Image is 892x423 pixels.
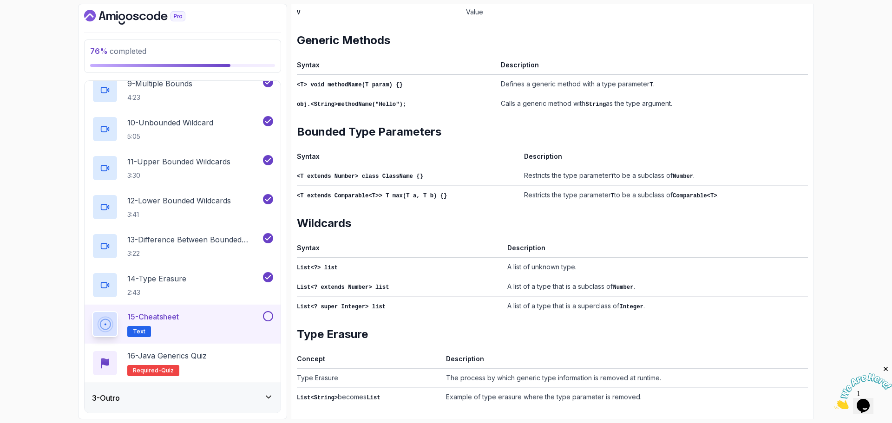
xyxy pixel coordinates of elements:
p: 9 - Multiple Bounds [127,78,192,89]
th: Syntax [297,59,497,75]
p: 2:43 [127,288,186,297]
p: 5:05 [127,132,213,141]
th: Syntax [297,242,504,258]
span: 76 % [90,46,108,56]
code: T [611,173,614,180]
code: List<? extends Number> list [297,284,389,291]
code: List [367,395,380,401]
code: Comparable<T> [673,193,717,199]
p: 12 - Lower Bounded Wildcards [127,195,231,206]
p: 3:41 [127,210,231,219]
p: 10 - Unbounded Wildcard [127,117,213,128]
td: A list of unknown type. [504,257,808,277]
h2: Type Erasure [297,327,808,342]
h2: Generic Methods [297,33,808,48]
span: completed [90,46,146,56]
th: Concept [297,353,442,369]
button: 16-Java Generics QuizRequired-quiz [92,350,273,376]
code: T [649,82,653,88]
button: 9-Multiple Bounds4:23 [92,77,273,103]
code: List<? super Integer> list [297,304,386,310]
td: Defines a generic method with a type parameter . [497,74,808,94]
p: 11 - Upper Bounded Wildcards [127,156,230,167]
code: Number [673,173,693,180]
span: quiz [161,367,174,374]
button: 14-Type Erasure2:43 [92,272,273,298]
code: List<String> [297,395,338,401]
code: T [611,193,614,199]
code: Number [613,284,633,291]
code: <T extends Comparable<T>> T max(T a, T b) {} [297,193,447,199]
a: Dashboard [84,10,207,25]
p: 16 - Java Generics Quiz [127,350,207,361]
td: Type Erasure [297,368,442,387]
button: 15-CheatsheetText [92,311,273,337]
code: Integer [619,304,643,310]
button: 13-Difference Between Bounded Type Parameters And Wildcards3:22 [92,233,273,259]
td: The process by which generic type information is removed at runtime. [442,368,808,387]
td: Restricts the type parameter to be a subclass of . [520,166,808,185]
td: Example of type erasure where the type parameter is removed. [442,387,808,407]
td: Value [462,2,808,22]
td: becomes [297,387,442,407]
th: Description [442,353,808,369]
button: 12-Lower Bounded Wildcards3:41 [92,194,273,220]
td: A list of a type that is a subclass of . [504,277,808,296]
code: List<?> list [297,265,338,271]
code: <T extends Number> class ClassName {} [297,173,423,180]
td: Restricts the type parameter to be a subclass of . [520,185,808,205]
h3: 3 - Outro [92,392,120,403]
code: V [297,10,300,16]
th: Description [504,242,808,258]
p: 3:22 [127,249,261,258]
td: A list of a type that is a superclass of . [504,296,808,316]
span: Text [133,328,145,335]
button: 3-Outro [85,383,281,413]
button: 11-Upper Bounded Wildcards3:30 [92,155,273,181]
iframe: chat widget [834,365,892,409]
button: 10-Unbounded Wildcard5:05 [92,116,273,142]
code: <T> void methodName(T param) {} [297,82,403,88]
span: 1 [4,4,7,12]
p: 3:30 [127,171,230,180]
code: String [585,101,606,108]
p: 14 - Type Erasure [127,273,186,284]
p: 15 - Cheatsheet [127,311,179,322]
h2: Bounded Type Parameters [297,124,808,139]
th: Syntax [297,150,520,166]
td: Calls a generic method with as the type argument. [497,94,808,113]
code: obj.<String>methodName("Hello"); [297,101,406,108]
span: Required- [133,367,161,374]
p: 13 - Difference Between Bounded Type Parameters And Wildcards [127,234,261,245]
p: 4:23 [127,93,192,102]
h2: Wildcards [297,216,808,231]
th: Description [497,59,808,75]
th: Description [520,150,808,166]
